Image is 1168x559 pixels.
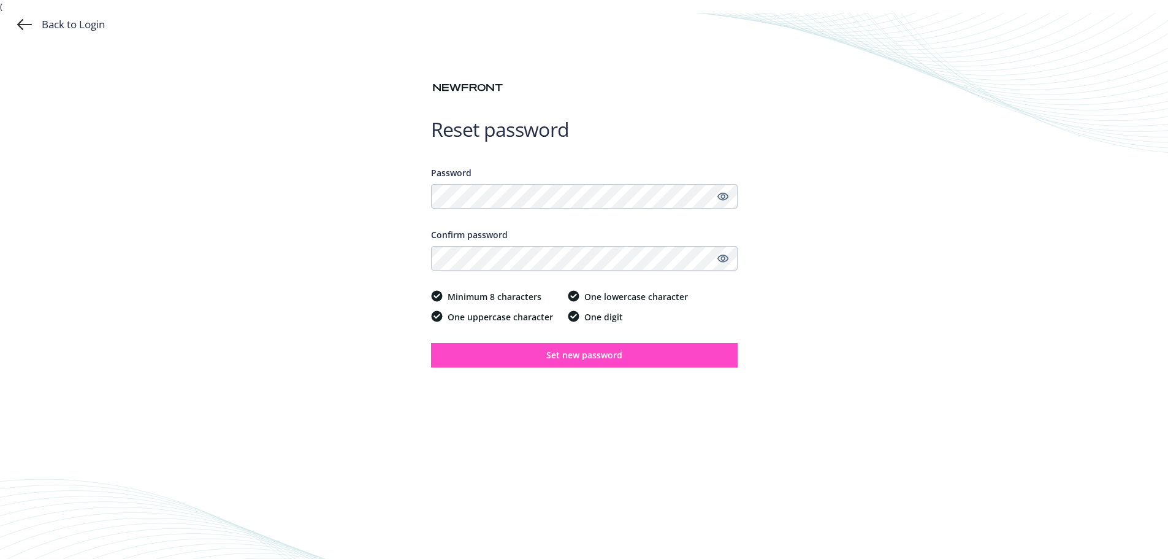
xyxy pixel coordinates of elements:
span: Set new password [546,349,622,361]
h1: Reset password [431,117,738,142]
span: One uppercase character [448,310,553,323]
span: Minimum 8 characters [448,290,541,303]
span: One digit [584,310,623,323]
a: Show password [716,251,730,266]
span: Confirm password [431,229,508,241]
button: Set new password [431,343,738,368]
span: One lowercase character [584,290,688,303]
span: Password [431,167,471,179]
a: Show password [716,189,730,204]
a: Back to Login [17,17,105,32]
img: Newfront logo [431,81,505,94]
